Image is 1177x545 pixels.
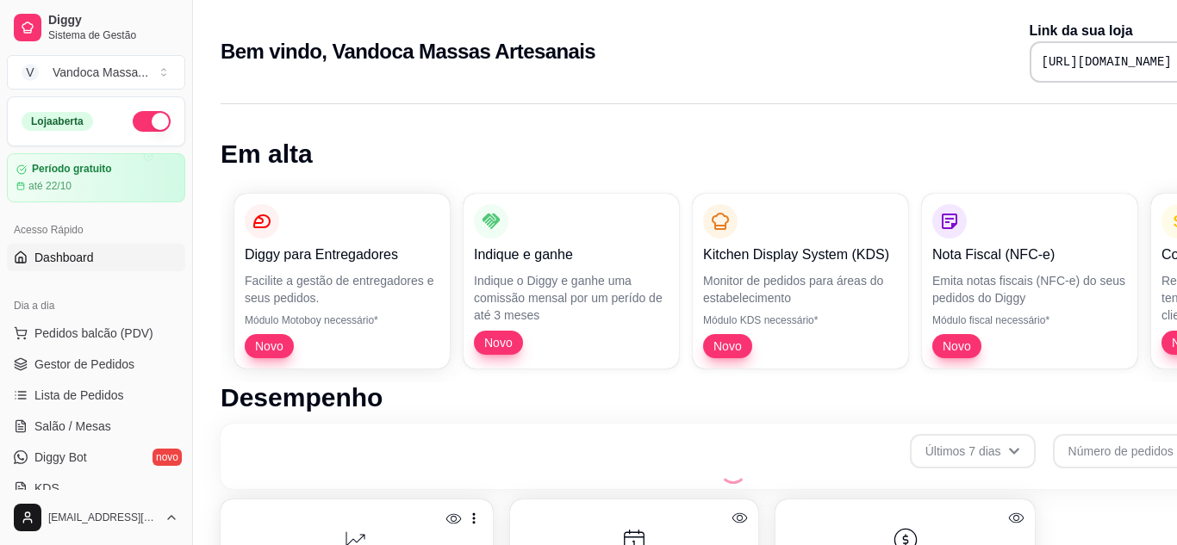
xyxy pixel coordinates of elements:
a: Salão / Mesas [7,412,185,440]
span: Novo [707,338,749,355]
button: [EMAIL_ADDRESS][DOMAIN_NAME] [7,497,185,538]
span: Diggy Bot [34,449,87,466]
a: Gestor de Pedidos [7,350,185,378]
p: Emita notas fiscais (NFC-e) do seus pedidos do Diggy [932,272,1127,307]
p: Indique e ganhe [474,245,669,265]
span: Novo [248,338,290,355]
button: Nota Fiscal (NFC-e)Emita notas fiscais (NFC-e) do seus pedidos do DiggyMódulo fiscal necessário*Novo [922,194,1137,368]
span: Gestor de Pedidos [34,356,134,373]
p: Nota Fiscal (NFC-e) [932,245,1127,265]
button: Select a team [7,55,185,90]
button: Diggy para EntregadoresFacilite a gestão de entregadores e seus pedidos.Módulo Motoboy necessário... [234,194,450,368]
a: Lista de Pedidos [7,381,185,409]
span: [EMAIL_ADDRESS][DOMAIN_NAME] [48,511,158,524]
p: Monitor de pedidos para áreas do estabelecimento [703,272,898,307]
div: Vandoca Massa ... [53,64,148,81]
p: Facilite a gestão de entregadores e seus pedidos. [245,272,439,307]
a: DiggySistema de Gestão [7,7,185,48]
article: Período gratuito [32,163,112,176]
span: Novo [477,334,520,351]
a: Período gratuitoaté 22/10 [7,153,185,202]
p: Indique o Diggy e ganhe uma comissão mensal por um perído de até 3 meses [474,272,669,324]
a: KDS [7,474,185,502]
span: Pedidos balcão (PDV) [34,325,153,342]
div: Loading [719,456,747,484]
h2: Bem vindo, Vandoca Massas Artesanais [221,38,595,65]
span: KDS [34,480,59,497]
span: Lista de Pedidos [34,387,124,404]
pre: [URL][DOMAIN_NAME] [1042,53,1172,71]
p: Módulo KDS necessário* [703,313,898,327]
div: Dia a dia [7,292,185,319]
span: Diggy [48,13,178,28]
p: Kitchen Display System (KDS) [703,245,898,265]
span: Sistema de Gestão [48,28,178,42]
button: Últimos 7 dias [910,434,1036,468]
span: V [22,64,39,81]
p: Módulo Motoboy necessário* [245,313,439,327]
p: Diggy para Entregadores [245,245,439,265]
span: Salão / Mesas [34,418,111,435]
div: Acesso Rápido [7,216,185,244]
div: Loja aberta [22,112,93,131]
span: Novo [936,338,978,355]
p: Módulo fiscal necessário* [932,313,1127,327]
button: Pedidos balcão (PDV) [7,319,185,347]
button: Indique e ganheIndique o Diggy e ganhe uma comissão mensal por um perído de até 3 mesesNovo [464,194,679,368]
article: até 22/10 [28,179,72,193]
button: Kitchen Display System (KDS)Monitor de pedidos para áreas do estabelecimentoMódulo KDS necessário... [693,194,908,368]
a: Dashboard [7,244,185,271]
a: Diggy Botnovo [7,443,185,471]
span: Dashboard [34,249,94,266]
button: Alterar Status [133,111,171,132]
